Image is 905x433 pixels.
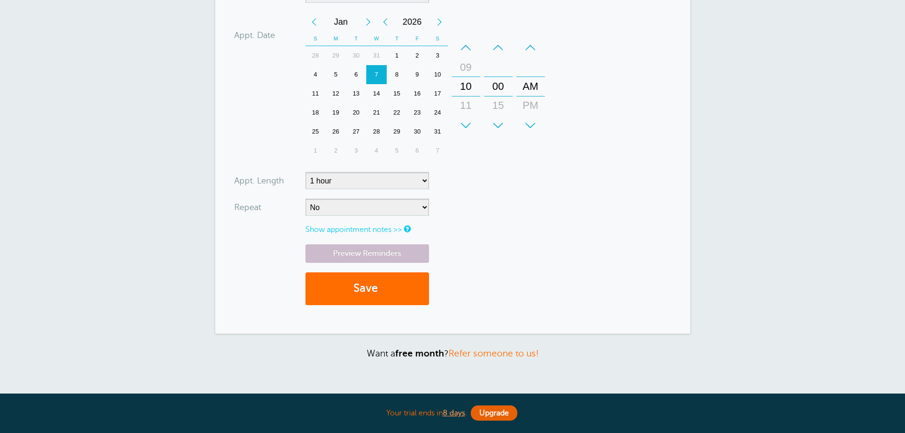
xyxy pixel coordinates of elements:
div: 18 [305,103,326,122]
div: Thursday, February 5 [387,141,407,160]
label: Appt. Length [234,176,284,185]
th: S [428,31,448,46]
div: Tuesday, January 13 [346,84,366,103]
div: 2 [407,46,428,65]
label: Repeat [234,203,261,212]
div: 09 [455,58,477,77]
div: 1 [387,46,407,65]
div: Wednesday, December 31 [366,46,387,65]
div: 23 [407,103,428,122]
div: Monday, January 12 [325,84,346,103]
div: Previous Year [377,12,394,31]
div: 22 [387,103,407,122]
div: Tuesday, January 27 [346,122,366,141]
div: Your trial ends in . [215,403,690,423]
th: S [305,31,326,46]
a: Refer someone to us! [448,348,539,358]
div: Tuesday, January 6 [346,65,366,84]
p: Want a ? [215,348,690,359]
div: Hours [452,38,480,135]
div: 8 [387,65,407,84]
div: Previous Month [305,12,323,31]
div: 29 [387,122,407,141]
strong: free month [395,348,444,358]
div: 28 [366,122,387,141]
div: 10 [428,65,448,84]
div: Wednesday, February 4 [366,141,387,160]
div: 2 [325,141,346,160]
div: Sunday, January 25 [305,122,326,141]
span: January [323,12,360,31]
div: Saturday, January 24 [428,103,448,122]
div: 30 [407,122,428,141]
div: Wednesday, January 21 [366,103,387,122]
div: 31 [428,122,448,141]
div: 10 [455,77,477,96]
label: Appt. Date [234,31,275,39]
div: 5 [387,141,407,160]
div: 29 [325,46,346,65]
div: Thursday, January 29 [387,122,407,141]
div: 11 [305,84,326,103]
div: AM [519,77,542,96]
div: Monday, January 19 [325,103,346,122]
div: 14 [366,84,387,103]
div: Sunday, January 11 [305,84,326,103]
div: 16 [407,84,428,103]
div: Monday, January 5 [325,65,346,84]
span: 2026 [394,12,431,31]
div: 25 [305,122,326,141]
div: Thursday, January 15 [387,84,407,103]
div: 15 [387,84,407,103]
div: 7 [428,141,448,160]
div: Monday, February 2 [325,141,346,160]
div: 6 [407,141,428,160]
th: W [366,31,387,46]
div: 7 [366,65,387,84]
div: Saturday, January 3 [428,46,448,65]
div: 4 [366,141,387,160]
div: Thursday, January 1 [387,46,407,65]
button: Save [305,272,429,305]
div: 00 [487,77,510,96]
div: 5 [325,65,346,84]
div: Monday, January 26 [325,122,346,141]
div: Thursday, January 8 [387,65,407,84]
div: 15 [487,96,510,115]
div: Wednesday, January 14 [366,84,387,103]
div: PM [519,96,542,115]
div: 3 [346,141,366,160]
div: Friday, January 2 [407,46,428,65]
div: Saturday, January 17 [428,84,448,103]
th: T [387,31,407,46]
a: Show appointment notes >> [305,225,402,234]
div: Sunday, February 1 [305,141,326,160]
div: Sunday, December 28 [305,46,326,65]
div: 12 [325,84,346,103]
a: Notes are for internal use only, and are not visible to your clients. [404,226,410,232]
div: Saturday, February 7 [428,141,448,160]
div: Tuesday, December 30 [346,46,366,65]
th: M [325,31,346,46]
div: 26 [325,122,346,141]
div: Saturday, January 10 [428,65,448,84]
div: Saturday, January 31 [428,122,448,141]
div: 1 [305,141,326,160]
div: 20 [346,103,366,122]
a: Upgrade [471,405,517,421]
div: Thursday, January 22 [387,103,407,122]
div: 3 [428,46,448,65]
div: Tuesday, January 20 [346,103,366,122]
div: 17 [428,84,448,103]
div: Friday, January 23 [407,103,428,122]
div: Friday, January 30 [407,122,428,141]
div: 13 [346,84,366,103]
div: Monday, December 29 [325,46,346,65]
div: 4 [305,65,326,84]
a: Preview Reminders [305,244,429,263]
div: 6 [346,65,366,84]
div: Next Year [431,12,448,31]
a: 8 days [443,409,465,417]
th: F [407,31,428,46]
